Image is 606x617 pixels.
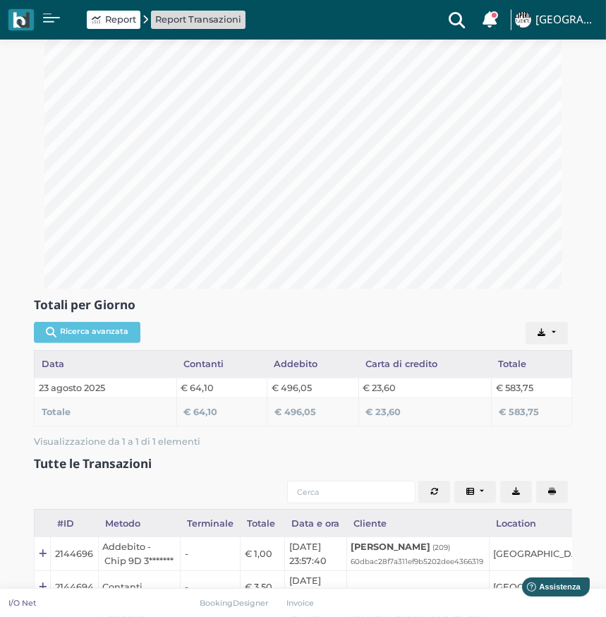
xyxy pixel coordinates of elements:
[454,481,497,503] button: Columns
[492,351,571,378] div: Totale
[34,296,135,313] b: Totali per Giorno
[489,570,597,604] td: [GEOGRAPHIC_DATA]
[98,510,180,537] div: Metodo
[35,378,177,397] td: 23 agosto 2025
[98,570,180,604] td: Contanti
[365,405,484,419] div: € 23,60
[180,570,240,604] td: -
[176,351,267,378] div: Contanti
[267,378,359,397] td: € 496,05
[51,570,98,604] td: 2144694
[418,481,450,503] button: Aggiorna
[515,12,531,28] img: ...
[277,597,323,609] a: Invoice
[492,378,572,397] td: € 583,75
[183,405,260,419] div: € 64,10
[8,597,37,609] p: I/O Net
[351,541,430,552] b: [PERSON_NAME]
[535,14,598,26] h4: [GEOGRAPHIC_DATA]
[499,405,565,419] div: € 583,75
[274,405,351,419] div: € 496,05
[489,510,597,537] div: Location
[287,481,416,503] input: Cerca
[358,351,491,378] div: Carta di credito
[241,570,285,604] td: € 3,50
[34,455,152,472] b: Tutte le Transazioni
[105,13,136,26] span: Report
[13,12,29,28] img: logo
[285,570,346,604] td: [DATE] 23:57:16
[176,378,267,397] td: € 64,10
[351,557,483,566] small: 60dbac28f7a311ef9b5202dee4366319
[506,573,594,605] iframe: Help widget launcher
[42,11,93,22] span: Assistenza
[432,543,450,552] small: (209)
[34,432,200,451] span: Visualizzazione da 1 a 1 di 1 elementi
[513,3,598,37] a: ... [GEOGRAPHIC_DATA]
[155,13,241,26] a: Report Transazioni
[35,351,176,378] div: Data
[92,13,136,26] a: Report
[180,510,240,537] div: Terminale
[190,597,277,609] a: BookingDesigner
[51,537,98,570] td: 2144696
[500,481,532,503] button: Export
[489,537,597,570] td: [GEOGRAPHIC_DATA]
[526,322,568,345] button: Export
[346,510,489,537] div: Cliente
[241,510,285,537] div: Totale
[285,537,346,570] td: [DATE] 23:57:40
[267,351,359,378] div: Addebito
[241,537,285,570] td: € 1,00
[358,378,491,397] td: € 23,60
[51,510,98,537] div: #ID
[42,405,170,419] div: Totale
[285,510,346,537] div: Data e ora
[454,481,501,503] div: Colonne
[34,322,140,343] button: Ricerca avanzata
[180,537,240,570] td: -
